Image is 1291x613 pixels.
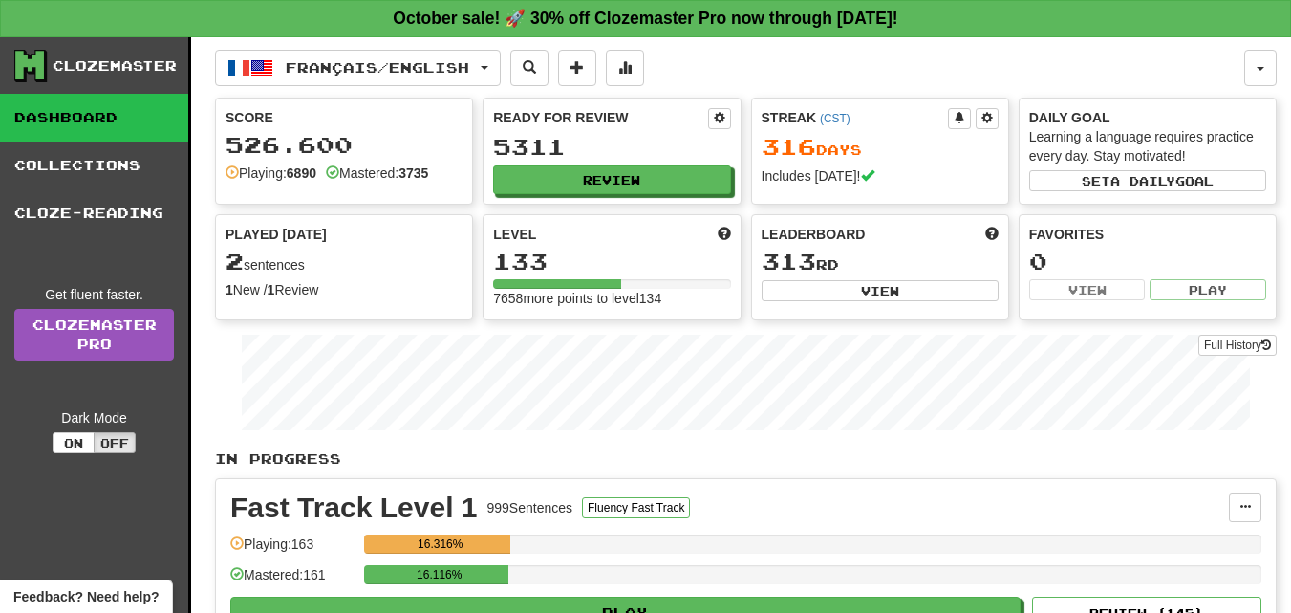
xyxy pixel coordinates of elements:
[1029,279,1146,300] button: View
[226,282,233,297] strong: 1
[985,225,999,244] span: This week in points, UTC
[762,250,999,274] div: rd
[762,108,948,127] div: Streak
[558,50,596,86] button: Add sentence to collection
[1029,127,1266,165] div: Learning a language requires practice every day. Stay motivated!
[493,289,730,308] div: 7658 more points to level 134
[762,135,999,160] div: Day s
[230,493,478,522] div: Fast Track Level 1
[493,108,707,127] div: Ready for Review
[226,108,463,127] div: Score
[53,432,95,453] button: On
[94,432,136,453] button: Off
[226,164,316,183] div: Playing:
[820,112,850,125] a: (CST)
[1110,174,1175,187] span: a daily
[762,133,816,160] span: 316
[393,9,897,28] strong: October sale! 🚀 30% off Clozemaster Pro now through [DATE]!
[226,280,463,299] div: New / Review
[14,309,174,361] a: ClozemasterPro
[370,535,510,554] div: 16.316%
[1029,250,1266,274] div: 0
[226,248,244,274] span: 2
[718,225,731,244] span: Score more points to level up
[370,565,508,584] div: 16.116%
[53,56,177,76] div: Clozemaster
[230,565,355,597] div: Mastered: 161
[582,497,690,518] button: Fluency Fast Track
[398,165,428,181] strong: 3735
[287,165,316,181] strong: 6890
[1029,170,1266,191] button: Seta dailygoal
[286,59,469,76] span: Français / English
[215,449,1277,469] p: In Progress
[762,280,999,301] button: View
[226,133,463,157] div: 526.600
[493,250,730,274] div: 133
[1198,335,1277,356] button: Full History
[493,165,730,194] button: Review
[215,50,501,86] button: Français/English
[1150,279,1266,300] button: Play
[226,225,327,244] span: Played [DATE]
[14,285,174,304] div: Get fluent faster.
[230,535,355,566] div: Playing: 163
[268,282,275,297] strong: 1
[762,166,999,186] div: Includes [DATE]!
[606,50,644,86] button: More stats
[510,50,549,86] button: Search sentences
[493,135,730,159] div: 5311
[14,408,174,427] div: Dark Mode
[762,248,816,274] span: 313
[1029,225,1266,244] div: Favorites
[226,250,463,274] div: sentences
[13,587,159,606] span: Open feedback widget
[493,225,536,244] span: Level
[487,498,573,517] div: 999 Sentences
[762,225,866,244] span: Leaderboard
[326,164,428,183] div: Mastered:
[1029,108,1266,127] div: Daily Goal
